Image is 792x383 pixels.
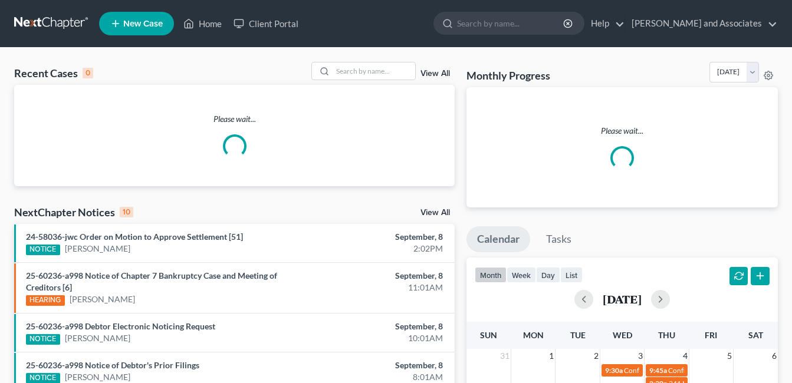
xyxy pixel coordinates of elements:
span: 5 [726,349,733,363]
a: Help [585,13,625,34]
button: week [507,267,536,283]
span: 31 [499,349,511,363]
a: [PERSON_NAME] [65,243,130,255]
span: Fri [705,330,717,340]
div: 8:01AM [312,371,443,383]
a: Client Portal [228,13,304,34]
span: Mon [523,330,544,340]
span: 9:30a [605,366,623,375]
div: 11:01AM [312,282,443,293]
span: New Case [123,19,163,28]
input: Search by name... [333,62,415,80]
span: Confirmation Hearing for [PERSON_NAME] [624,366,759,375]
div: September, 8 [312,270,443,282]
button: month [475,267,507,283]
a: 24-58036-jwc Order on Motion to Approve Settlement [51] [26,232,243,242]
a: [PERSON_NAME] [65,332,130,344]
span: 1 [548,349,555,363]
span: Wed [613,330,632,340]
a: [PERSON_NAME] [65,371,130,383]
p: Please wait... [476,125,768,137]
div: Recent Cases [14,66,93,80]
span: 2 [593,349,600,363]
div: NextChapter Notices [14,205,133,219]
input: Search by name... [457,12,565,34]
span: Thu [658,330,675,340]
a: Tasks [535,226,582,252]
a: Calendar [466,226,530,252]
span: 3 [637,349,644,363]
h2: [DATE] [603,293,642,305]
a: 25-60236-a998 Notice of Debtor's Prior Filings [26,360,199,370]
button: day [536,267,560,283]
a: 25-60236-a998 Debtor Electronic Noticing Request [26,321,215,331]
a: Home [178,13,228,34]
span: Tue [570,330,586,340]
span: Sat [748,330,763,340]
div: 0 [83,68,93,78]
div: NOTICE [26,334,60,345]
a: View All [420,209,450,217]
div: NOTICE [26,245,60,255]
a: View All [420,70,450,78]
span: 4 [682,349,689,363]
a: 25-60236-a998 Notice of Chapter 7 Bankruptcy Case and Meeting of Creditors [6] [26,270,277,292]
div: HEARING [26,295,65,306]
span: 6 [771,349,778,363]
p: Please wait... [14,113,455,125]
div: 2:02PM [312,243,443,255]
div: September, 8 [312,231,443,243]
div: 10 [120,207,133,217]
div: September, 8 [312,321,443,332]
button: list [560,267,583,283]
span: 9:45a [649,366,667,375]
h3: Monthly Progress [466,68,550,82]
div: 10:01AM [312,332,443,344]
span: Sun [480,330,497,340]
a: [PERSON_NAME] [70,293,135,305]
div: September, 8 [312,359,443,371]
a: [PERSON_NAME] and Associates [626,13,777,34]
